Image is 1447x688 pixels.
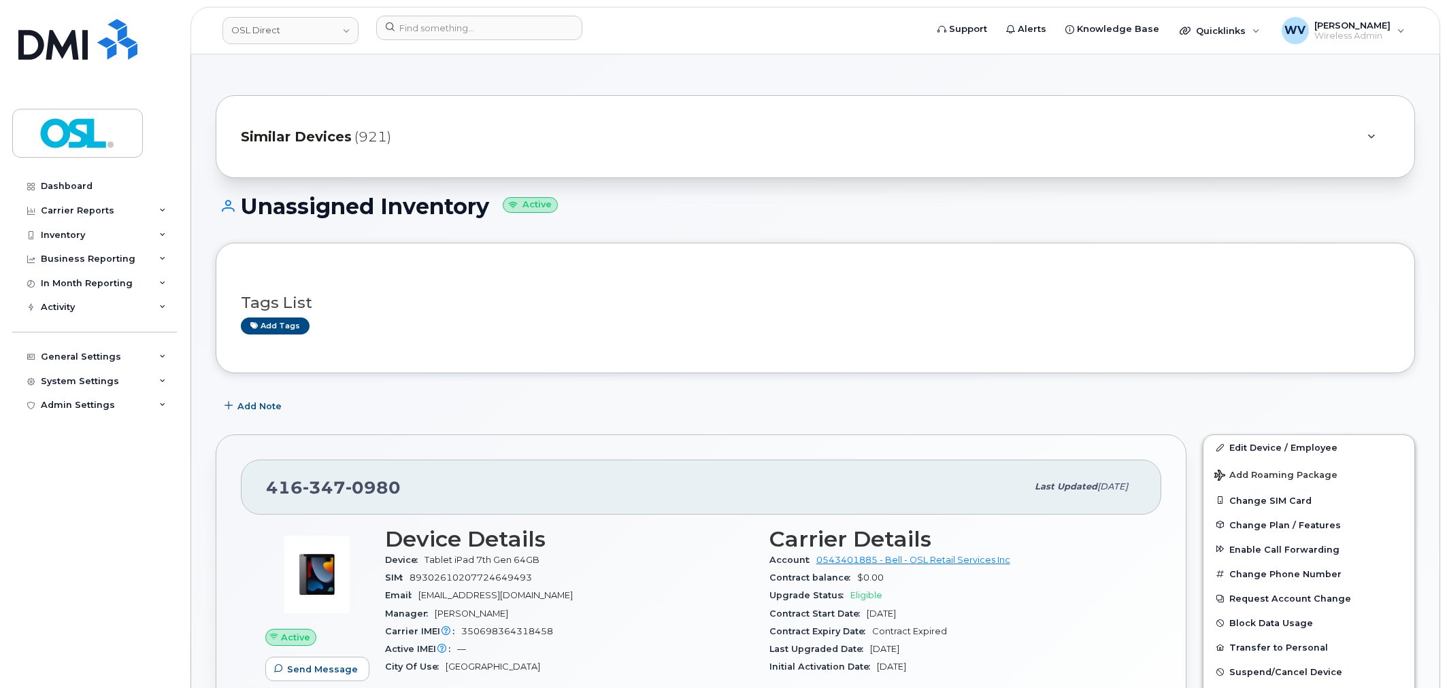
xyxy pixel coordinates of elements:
[1203,537,1414,562] button: Enable Call Forwarding
[385,644,457,654] span: Active IMEI
[877,661,906,672] span: [DATE]
[1203,488,1414,513] button: Change SIM Card
[872,626,947,636] span: Contract Expired
[346,477,401,498] span: 0980
[265,657,369,681] button: Send Message
[446,661,540,672] span: [GEOGRAPHIC_DATA]
[287,663,358,676] span: Send Message
[385,572,410,583] span: SIM
[1203,610,1414,635] button: Block Data Usage
[1203,586,1414,610] button: Request Account Change
[769,626,872,636] span: Contract Expiry Date
[461,626,553,636] span: 350698364318458
[769,590,850,600] span: Upgrade Status
[867,608,896,619] span: [DATE]
[457,644,466,654] span: —
[1203,635,1414,659] button: Transfer to Personal
[418,590,573,600] span: [EMAIL_ADDRESS][DOMAIN_NAME]
[503,197,558,213] small: Active
[769,527,1137,551] h3: Carrier Details
[385,661,446,672] span: City Of Use
[410,572,532,583] span: 89302610207724649493
[1097,481,1128,492] span: [DATE]
[425,555,539,565] span: Tablet iPad 7th Gen 64GB
[385,626,461,636] span: Carrier IMEI
[870,644,899,654] span: [DATE]
[276,534,358,615] img: image20231002-3703462-pkdcrn.jpeg
[237,400,282,413] span: Add Note
[266,477,401,498] span: 416
[216,194,1415,218] h1: Unassigned Inventory
[435,608,508,619] span: [PERSON_NAME]
[1203,513,1414,537] button: Change Plan / Features
[216,394,293,418] button: Add Note
[769,555,816,565] span: Account
[1214,470,1337,483] span: Add Roaming Package
[857,572,884,583] span: $0.00
[769,644,870,654] span: Last Upgraded Date
[354,127,391,147] span: (921)
[769,608,867,619] span: Contract Start Date
[1203,435,1414,460] a: Edit Device / Employee
[769,661,877,672] span: Initial Activation Date
[1203,562,1414,586] button: Change Phone Number
[1203,659,1414,684] button: Suspend/Cancel Device
[303,477,346,498] span: 347
[1229,544,1340,554] span: Enable Call Forwarding
[385,590,418,600] span: Email
[385,555,425,565] span: Device
[281,631,310,644] span: Active
[241,294,1390,311] h3: Tags List
[241,127,352,147] span: Similar Devices
[241,317,310,334] a: Add tags
[385,527,753,551] h3: Device Details
[1229,519,1341,530] span: Change Plan / Features
[769,572,857,583] span: Contract balance
[385,608,435,619] span: Manager
[850,590,882,600] span: Eligible
[1203,460,1414,488] button: Add Roaming Package
[816,555,1010,565] a: 0543401885 - Bell - OSL Retail Services Inc
[1035,481,1097,492] span: Last updated
[1229,667,1342,677] span: Suspend/Cancel Device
